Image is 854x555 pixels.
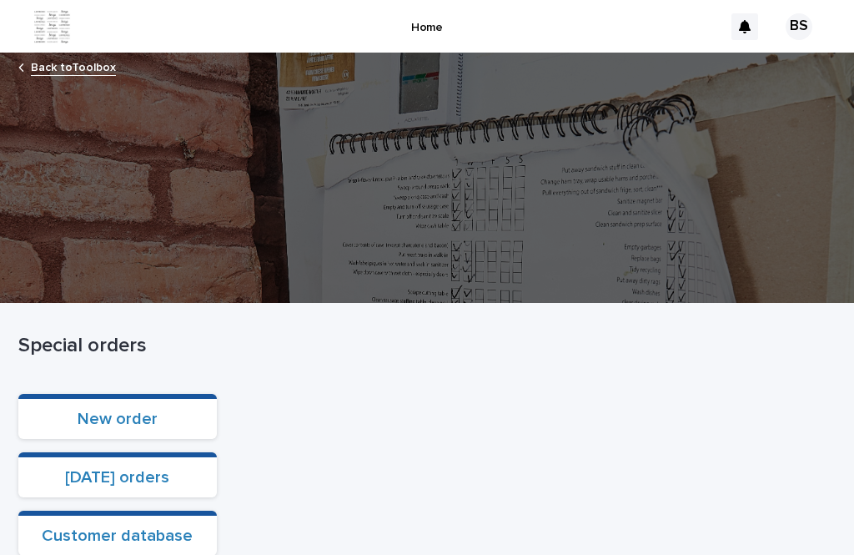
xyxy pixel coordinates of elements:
[65,469,169,486] a: [DATE] orders
[42,527,193,544] a: Customer database
[786,13,812,40] div: BS
[18,334,829,358] p: Special orders
[33,10,71,43] img: ZpJWbK78RmCi9E4bZOpa
[31,57,116,76] a: Back toToolbox
[78,411,158,427] a: New order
